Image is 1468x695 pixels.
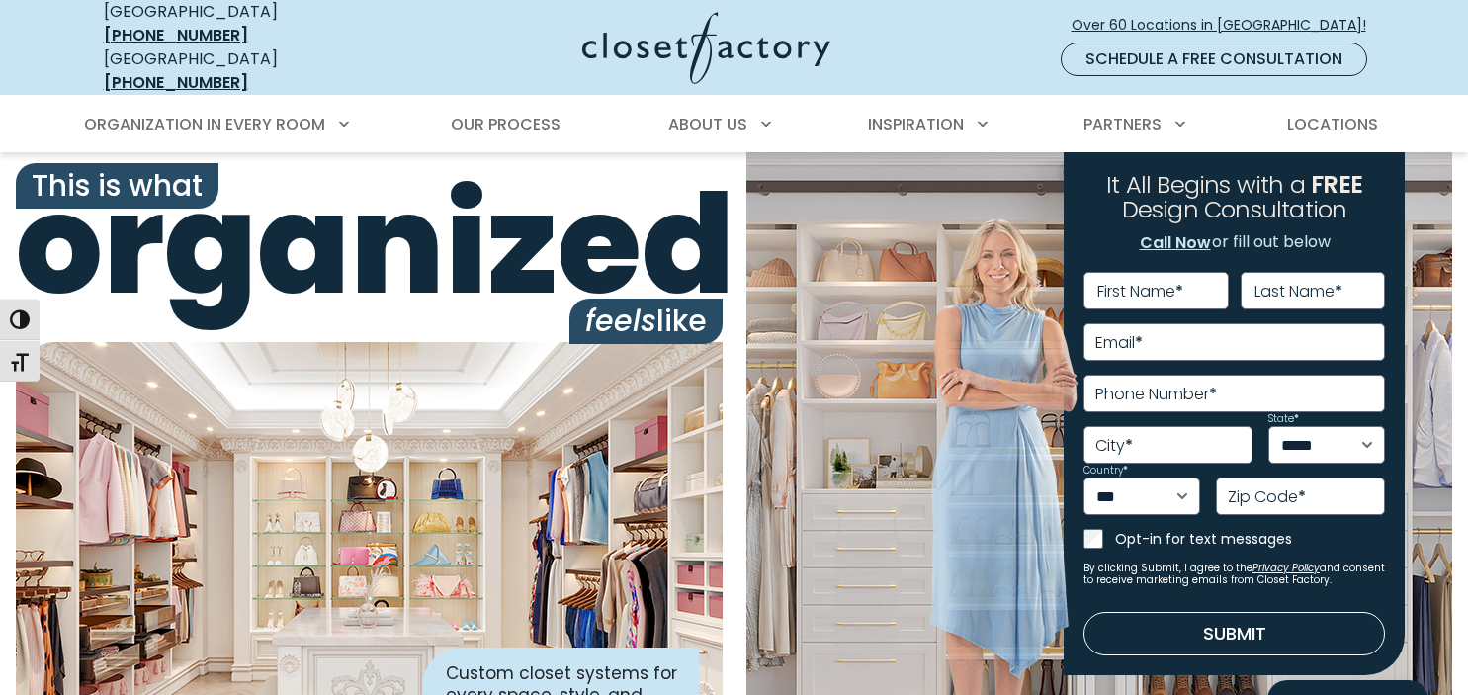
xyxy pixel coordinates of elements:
[1287,113,1378,135] span: Locations
[569,299,723,344] span: like
[582,12,830,84] img: Closet Factory Logo
[451,113,561,135] span: Our Process
[1071,8,1383,43] a: Over 60 Locations in [GEOGRAPHIC_DATA]!
[1072,15,1382,36] span: Over 60 Locations in [GEOGRAPHIC_DATA]!
[585,300,656,342] i: feels
[70,97,1399,152] nav: Primary Menu
[1061,43,1367,76] a: Schedule a Free Consultation
[104,24,248,46] a: [PHONE_NUMBER]
[668,113,747,135] span: About Us
[84,113,325,135] span: Organization in Every Room
[868,113,964,135] span: Inspiration
[104,71,248,94] a: [PHONE_NUMBER]
[16,177,723,314] span: organized
[1083,113,1162,135] span: Partners
[104,47,390,95] div: [GEOGRAPHIC_DATA]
